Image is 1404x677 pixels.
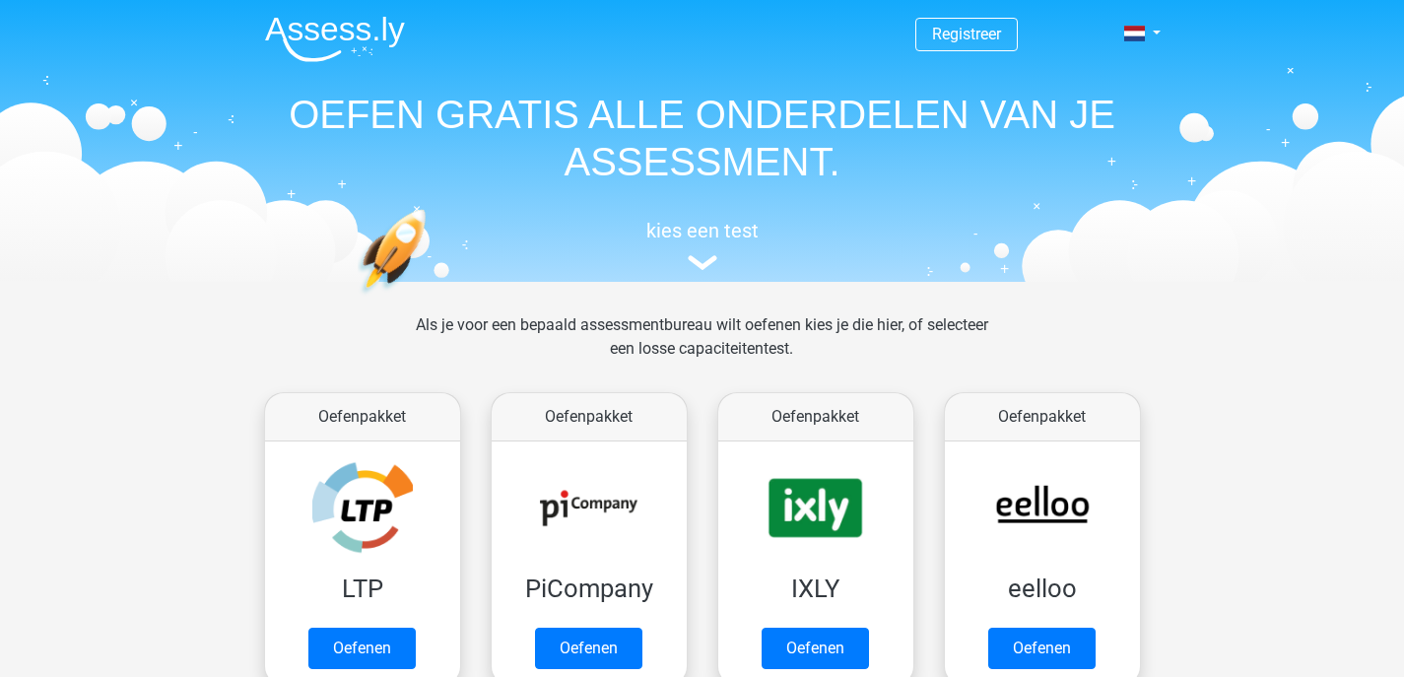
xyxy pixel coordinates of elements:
[762,628,869,669] a: Oefenen
[988,628,1096,669] a: Oefenen
[249,219,1156,271] a: kies een test
[688,255,717,270] img: assessment
[249,91,1156,185] h1: OEFEN GRATIS ALLE ONDERDELEN VAN JE ASSESSMENT.
[358,209,502,387] img: oefenen
[249,219,1156,242] h5: kies een test
[535,628,642,669] a: Oefenen
[265,16,405,62] img: Assessly
[932,25,1001,43] a: Registreer
[400,313,1004,384] div: Als je voor een bepaald assessmentbureau wilt oefenen kies je die hier, of selecteer een losse ca...
[308,628,416,669] a: Oefenen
